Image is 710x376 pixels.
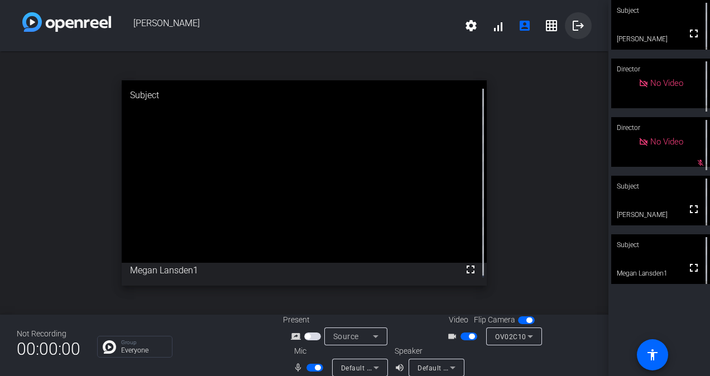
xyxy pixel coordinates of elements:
[495,333,526,341] span: OV02C10
[650,137,683,147] span: No Video
[17,335,80,363] span: 00:00:00
[572,19,585,32] mat-icon: logout
[650,78,683,88] span: No Video
[611,117,710,138] div: Director
[341,363,515,372] span: Default - Headset Microphone (Jabra EVOLVE 20 MS)
[395,345,462,357] div: Speaker
[687,203,701,216] mat-icon: fullscreen
[283,314,395,326] div: Present
[395,361,408,374] mat-icon: volume_up
[687,261,701,274] mat-icon: fullscreen
[22,12,111,32] img: white-gradient.svg
[111,12,458,39] span: [PERSON_NAME]
[17,328,80,340] div: Not Recording
[283,345,395,357] div: Mic
[646,348,659,361] mat-icon: accessibility
[103,340,116,354] img: Chat Icon
[611,59,710,80] div: Director
[611,176,710,197] div: Subject
[464,263,477,276] mat-icon: fullscreen
[293,361,306,374] mat-icon: mic_none
[611,234,710,256] div: Subject
[418,363,584,372] span: Default - Headset Earphone (Jabra EVOLVE 20 MS)
[464,19,478,32] mat-icon: settings
[447,330,460,343] mat-icon: videocam_outline
[518,19,531,32] mat-icon: account_box
[687,27,701,40] mat-icon: fullscreen
[121,347,166,354] p: Everyone
[484,12,511,39] button: signal_cellular_alt
[449,314,468,326] span: Video
[474,314,515,326] span: Flip Camera
[122,80,487,110] div: Subject
[121,340,166,345] p: Group
[333,332,359,341] span: Source
[545,19,558,32] mat-icon: grid_on
[291,330,304,343] mat-icon: screen_share_outline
